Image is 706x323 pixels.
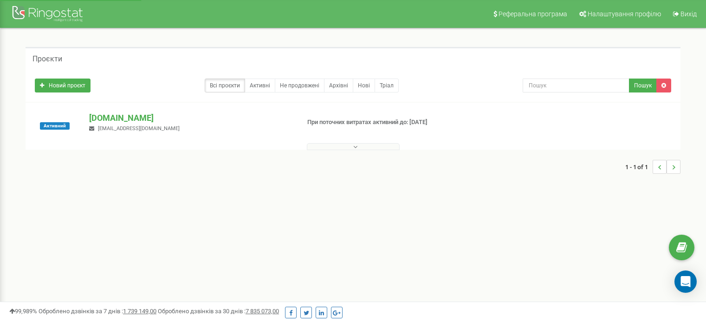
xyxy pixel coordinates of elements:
[39,308,156,315] span: Оброблено дзвінків за 7 днів :
[324,79,353,92] a: Архівні
[674,270,697,293] div: Open Intercom Messenger
[523,79,629,92] input: Пошук
[588,10,661,18] span: Налаштування профілю
[158,308,279,315] span: Оброблено дзвінків за 30 днів :
[680,10,697,18] span: Вихід
[629,79,657,92] button: Пошук
[375,79,399,92] a: Тріал
[625,151,680,183] nav: ...
[245,79,275,92] a: Активні
[499,10,567,18] span: Реферальна програма
[246,308,279,315] u: 7 835 073,00
[625,160,653,174] span: 1 - 1 of 1
[35,79,91,92] a: Новий проєкт
[98,125,180,132] span: [EMAIL_ADDRESS][DOMAIN_NAME]
[89,112,292,124] p: [DOMAIN_NAME]
[307,118,456,127] p: При поточних витратах активний до: [DATE]
[275,79,324,92] a: Не продовжені
[353,79,375,92] a: Нові
[123,308,156,315] u: 1 739 149,00
[205,79,245,92] a: Всі проєкти
[32,55,62,63] h5: Проєкти
[9,308,37,315] span: 99,989%
[40,122,70,130] span: Активний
